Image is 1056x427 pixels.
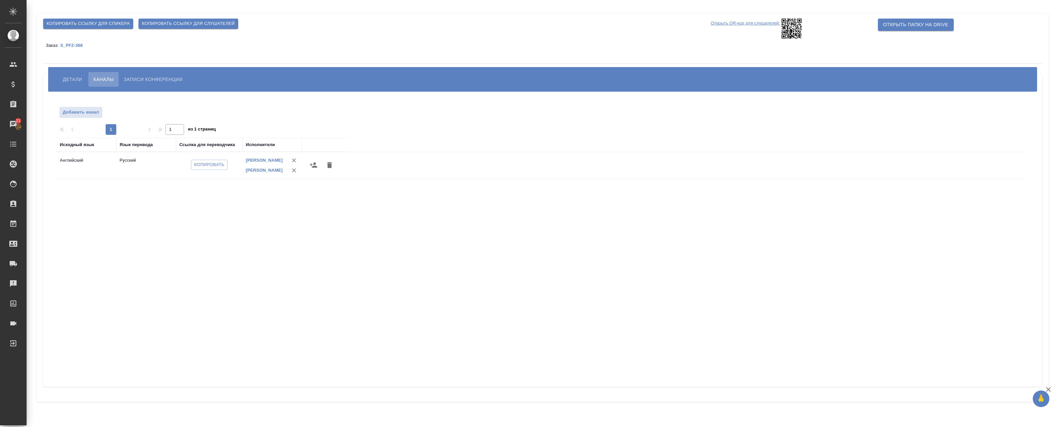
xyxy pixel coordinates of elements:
button: Назначить исполнителей [306,157,322,173]
td: Русский [116,154,176,177]
span: Копировать ссылку для спикера [47,20,130,28]
a: [PERSON_NAME] [246,158,283,163]
td: Английский [56,154,116,177]
button: Удалить канал [322,157,337,173]
p: Открыть QR-код для слушателей: [711,19,780,39]
span: из 1 страниц [188,125,216,135]
button: Копировать ссылку для слушателей [139,19,238,29]
span: Копировать ссылку для слушателей [142,20,235,28]
span: Открыть папку на Drive [883,21,948,29]
span: 🙏 [1035,392,1047,406]
a: [PERSON_NAME] [246,168,283,173]
span: Записи конференции [124,75,182,83]
span: Добавить канал [63,109,99,116]
div: Ссылка для переводчика [179,141,235,148]
a: 21 [2,116,25,132]
span: Детали [63,75,82,83]
span: Копировать [194,161,225,169]
button: Добавить канал [59,107,103,118]
button: 🙏 [1033,390,1049,407]
a: S_PFZ-368 [60,43,88,48]
span: Каналы [93,75,114,83]
button: Открыть папку на Drive [878,19,954,31]
button: Копировать [191,160,228,170]
button: Копировать ссылку для спикера [43,19,133,29]
div: Язык перевода [120,141,153,148]
span: 21 [12,118,25,124]
div: Исходный язык [60,141,94,148]
div: Исполнители [246,141,275,148]
button: Удалить [289,165,299,175]
button: Удалить [289,155,299,165]
p: Заказ: [46,43,60,48]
